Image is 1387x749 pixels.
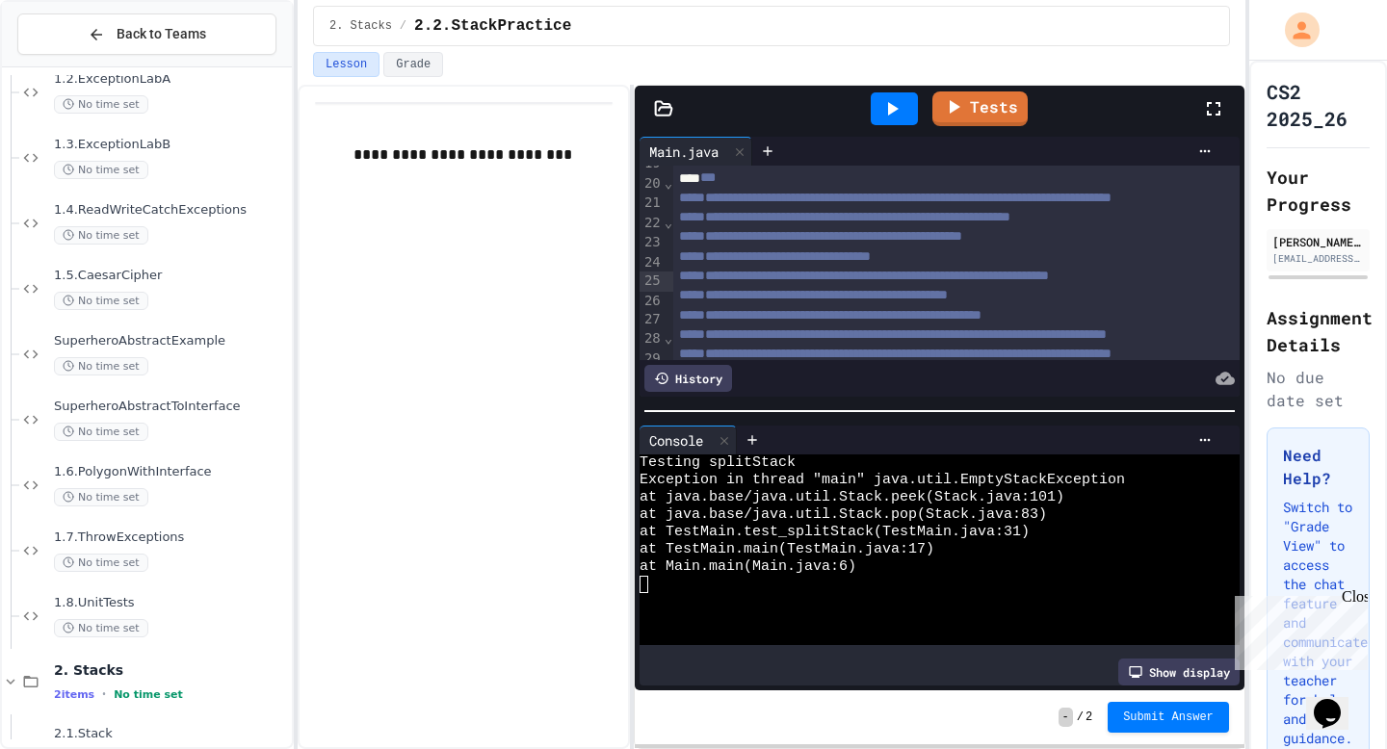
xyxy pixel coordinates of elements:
[54,554,148,572] span: No time set
[640,292,664,311] div: 26
[640,329,664,349] div: 28
[1265,8,1324,52] div: My Account
[54,423,148,441] span: No time set
[664,330,673,346] span: Fold line
[644,365,732,392] div: History
[640,430,713,451] div: Console
[54,95,148,114] span: No time set
[54,333,288,349] span: SuperheroAbstractExample
[54,619,148,637] span: No time set
[1059,708,1073,727] span: -
[1267,366,1370,412] div: No due date set
[54,726,288,742] span: 2.1.Stack
[17,13,276,55] button: Back to Teams
[640,233,664,252] div: 23
[1283,498,1353,748] p: Switch to "Grade View" to access the chat feature and communicate with your teacher for help and ...
[54,399,288,415] span: SuperheroAbstractToInterface
[1123,710,1214,725] span: Submit Answer
[117,24,206,44] span: Back to Teams
[640,214,664,233] div: 22
[640,253,664,272] div: 24
[640,174,664,194] div: 20
[414,14,571,38] span: 2.2.StackPractice
[1283,444,1353,490] h3: Need Help?
[640,454,796,472] span: Testing splitStack
[932,91,1028,126] a: Tests
[640,310,664,329] div: 27
[1086,710,1092,725] span: 2
[54,268,288,284] span: 1.5.CaesarCipher
[54,529,288,546] span: 1.7.ThrowExceptions
[54,595,288,611] span: 1.8.UnitTests
[640,506,1047,524] span: at java.base/java.util.Stack.pop(Stack.java:83)
[1118,659,1240,685] div: Show display
[1227,588,1368,670] iframe: chat widget
[54,357,148,375] span: No time set
[664,175,673,191] span: Fold line
[54,488,148,506] span: No time set
[114,688,183,701] span: No time set
[54,226,148,245] span: No time set
[54,464,288,480] span: 1.6.PolygonWithInterface
[640,541,934,558] span: at TestMain.main(TestMain.java:17)
[640,524,1030,541] span: at TestMain.test_splitStack(TestMain.java:31)
[54,661,288,679] span: 2. Stacks
[54,161,148,179] span: No time set
[640,558,856,576] span: at Main.main(Main.java:6)
[8,8,133,122] div: Chat with us now!Close
[1077,710,1084,725] span: /
[640,142,728,162] div: Main.java
[54,202,288,219] span: 1.4.ReadWriteCatchExceptions
[1267,164,1370,218] h2: Your Progress
[640,194,664,213] div: 21
[1272,251,1364,266] div: [EMAIL_ADDRESS][DOMAIN_NAME]
[1306,672,1368,730] iframe: chat widget
[640,426,737,454] div: Console
[1108,702,1229,733] button: Submit Answer
[640,271,664,291] div: 25
[313,52,379,77] button: Lesson
[640,472,1125,489] span: Exception in thread "main" java.util.EmptyStackException
[54,71,288,88] span: 1.2.ExceptionLabA
[640,137,752,166] div: Main.java
[400,18,406,34] span: /
[54,292,148,310] span: No time set
[1267,78,1370,132] h1: CS2 2025_26
[1272,233,1364,250] div: [PERSON_NAME] [PERSON_NAME]
[1267,304,1370,358] h2: Assignment Details
[54,137,288,153] span: 1.3.ExceptionLabB
[383,52,443,77] button: Grade
[329,18,392,34] span: 2. Stacks
[640,349,664,389] div: 29
[640,489,1064,506] span: at java.base/java.util.Stack.peek(Stack.java:101)
[102,686,106,702] span: •
[664,215,673,230] span: Fold line
[54,688,94,701] span: 2 items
